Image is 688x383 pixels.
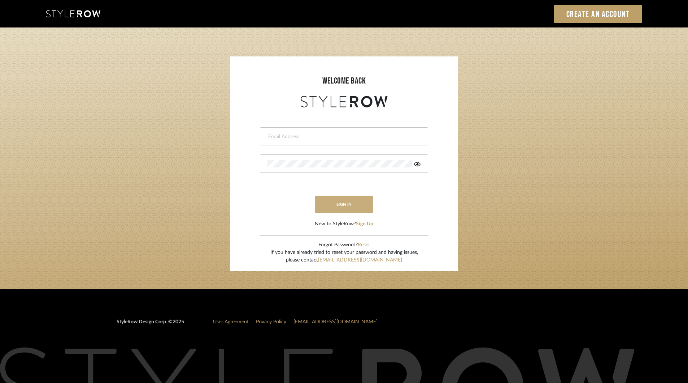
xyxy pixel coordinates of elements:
button: Reset [358,241,370,249]
div: StyleRow Design Corp. ©2025 [117,318,184,332]
div: New to StyleRow? [315,220,373,228]
div: Forgot Password? [270,241,418,249]
a: Privacy Policy [256,319,286,324]
div: welcome back [238,75,450,88]
a: Create an Account [554,5,642,23]
div: If you have already tried to reset your password and having issues, please contact [270,249,418,264]
a: User Agreement [213,319,249,324]
button: sign in [315,196,373,213]
button: Sign Up [356,220,373,228]
a: [EMAIL_ADDRESS][DOMAIN_NAME] [318,258,402,263]
a: [EMAIL_ADDRESS][DOMAIN_NAME] [293,319,378,324]
input: Email Address [267,133,419,140]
